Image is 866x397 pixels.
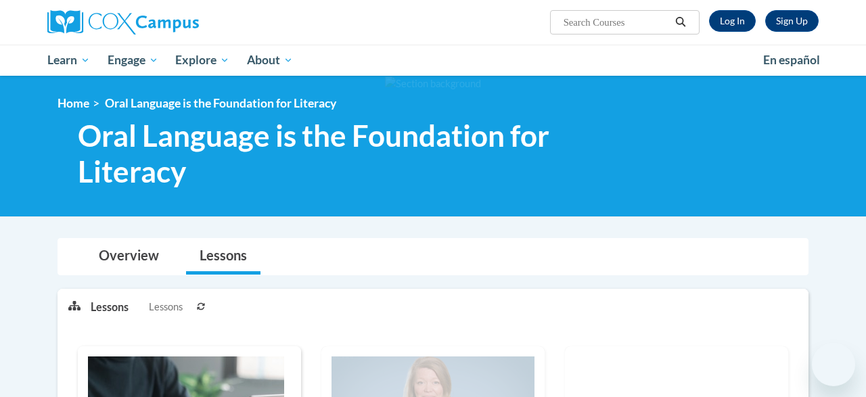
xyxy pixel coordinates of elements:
[385,76,481,91] img: Section background
[754,46,829,74] a: En español
[37,45,829,76] div: Main menu
[47,10,199,34] img: Cox Campus
[47,52,90,68] span: Learn
[58,96,89,110] a: Home
[39,45,99,76] a: Learn
[85,239,173,275] a: Overview
[247,52,293,68] span: About
[175,52,229,68] span: Explore
[709,10,756,32] a: Log In
[91,300,129,314] p: Lessons
[812,343,855,386] iframe: Button to launch messaging window
[105,96,336,110] span: Oral Language is the Foundation for Literacy
[47,10,291,34] a: Cox Campus
[78,118,636,189] span: Oral Language is the Foundation for Literacy
[166,45,238,76] a: Explore
[763,53,820,67] span: En español
[186,239,260,275] a: Lessons
[765,10,819,32] a: Register
[670,14,691,30] button: Search
[99,45,167,76] a: Engage
[149,300,183,314] span: Lessons
[238,45,302,76] a: About
[108,52,158,68] span: Engage
[562,14,670,30] input: Search Courses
